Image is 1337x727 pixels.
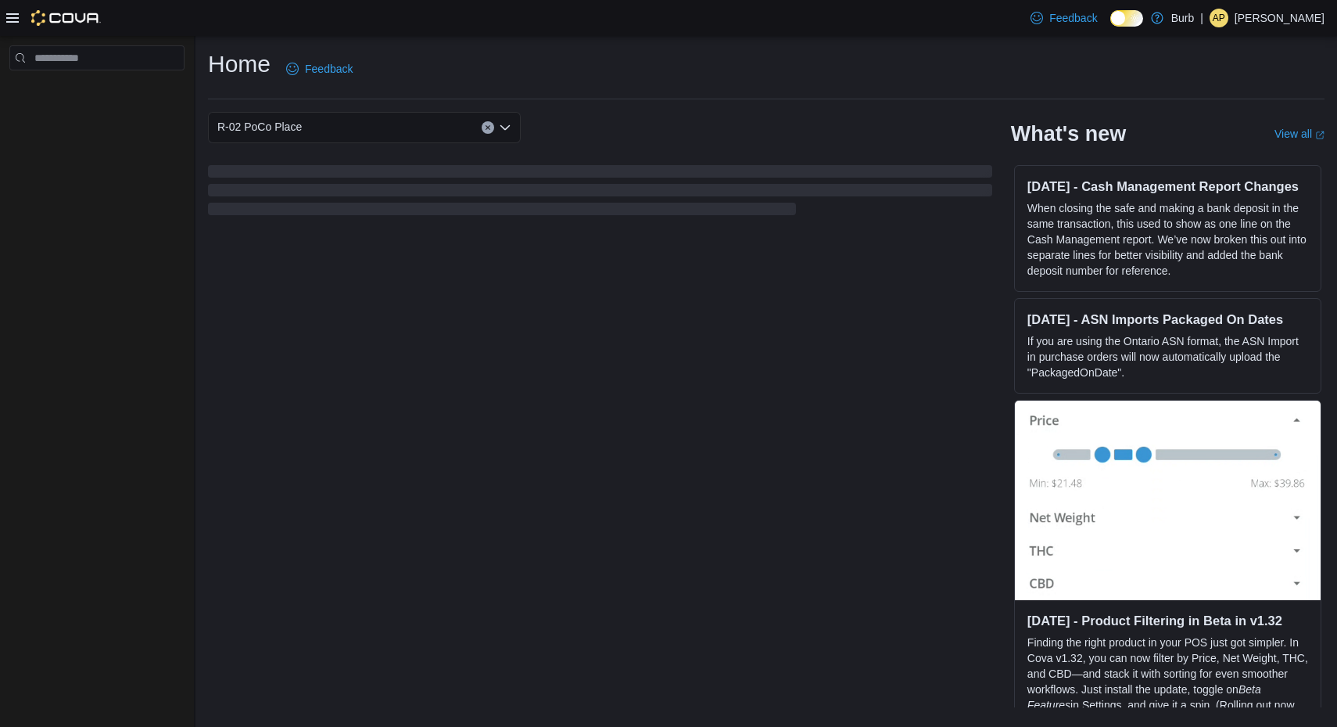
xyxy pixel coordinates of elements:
h2: What's new [1011,121,1126,146]
h1: Home [208,49,271,80]
button: Open list of options [499,121,511,134]
h3: [DATE] - ASN Imports Packaged On Dates [1027,311,1308,327]
img: Cova [31,10,101,26]
h3: [DATE] - Product Filtering in Beta in v1.32 [1027,613,1308,628]
em: Beta Features [1027,683,1261,711]
button: Clear input [482,121,494,134]
span: Loading [208,168,992,218]
span: R-02 PoCo Place [217,117,302,136]
div: Amanda Payette [1210,9,1228,27]
nav: Complex example [9,74,185,111]
h3: [DATE] - Cash Management Report Changes [1027,178,1308,194]
a: View allExternal link [1274,128,1324,140]
input: Dark Mode [1110,10,1143,27]
a: Feedback [1024,2,1103,34]
p: If you are using the Ontario ASN format, the ASN Import in purchase orders will now automatically... [1027,333,1308,380]
svg: External link [1315,131,1324,140]
span: AP [1213,9,1225,27]
a: Feedback [280,53,359,85]
p: | [1200,9,1203,27]
p: When closing the safe and making a bank deposit in the same transaction, this used to show as one... [1027,200,1308,279]
p: Burb [1171,9,1195,27]
span: Feedback [305,61,353,77]
p: [PERSON_NAME] [1235,9,1324,27]
span: Feedback [1049,10,1097,26]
